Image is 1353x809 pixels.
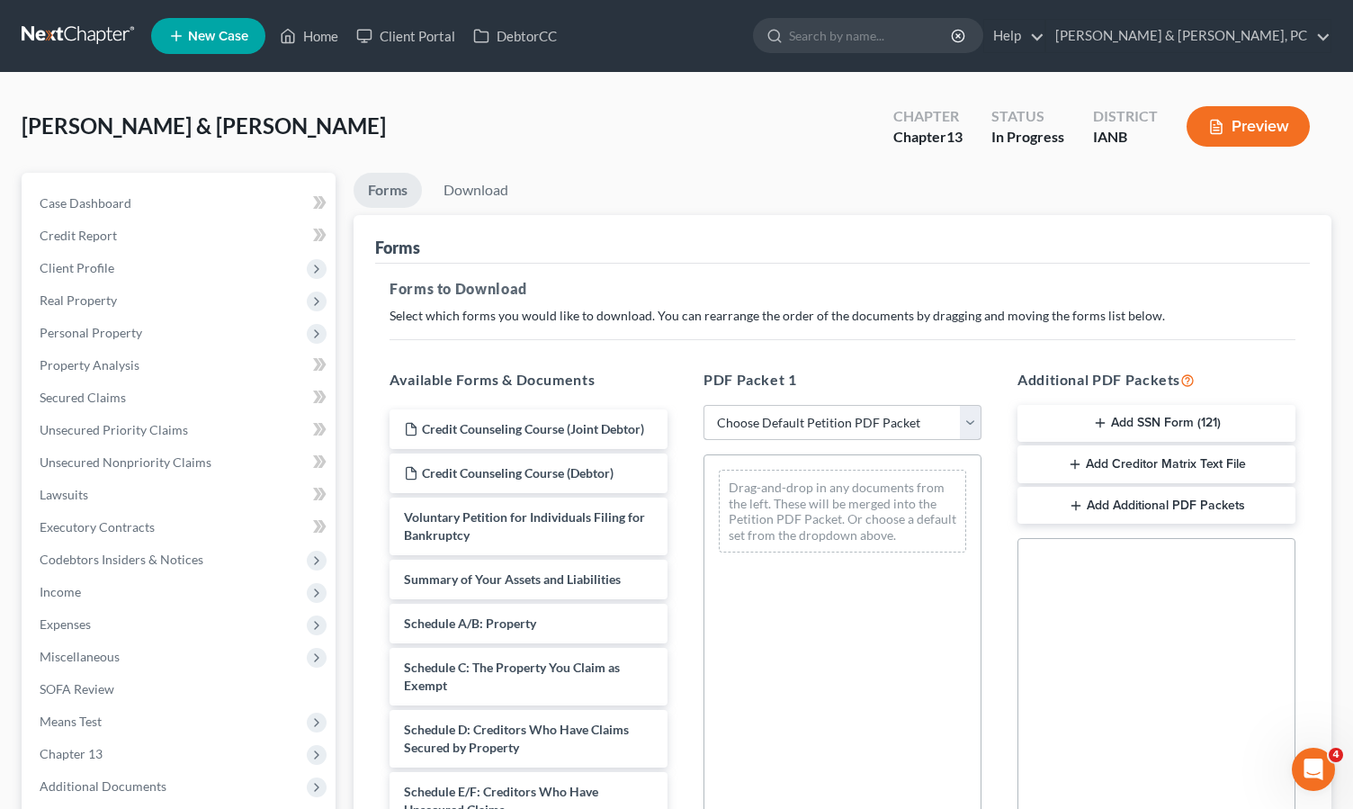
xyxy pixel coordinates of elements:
[946,128,963,145] span: 13
[40,714,102,729] span: Means Test
[40,519,155,535] span: Executory Contracts
[40,616,91,632] span: Expenses
[347,20,464,52] a: Client Portal
[1093,127,1158,148] div: IANB
[40,746,103,761] span: Chapter 13
[25,511,336,544] a: Executory Contracts
[271,20,347,52] a: Home
[789,19,954,52] input: Search by name...
[1187,106,1310,147] button: Preview
[404,571,621,587] span: Summary of Your Assets and Liabilities
[25,446,336,479] a: Unsecured Nonpriority Claims
[464,20,566,52] a: DebtorCC
[1046,20,1331,52] a: [PERSON_NAME] & [PERSON_NAME], PC
[404,722,629,755] span: Schedule D: Creditors Who Have Claims Secured by Property
[404,616,536,631] span: Schedule A/B: Property
[40,681,114,697] span: SOFA Review
[984,20,1044,52] a: Help
[354,173,422,208] a: Forms
[390,369,668,391] h5: Available Forms & Documents
[429,173,523,208] a: Download
[40,422,188,437] span: Unsecured Priority Claims
[40,778,166,794] span: Additional Documents
[1017,369,1295,391] h5: Additional PDF Packets
[40,325,142,340] span: Personal Property
[40,584,81,599] span: Income
[390,307,1295,325] p: Select which forms you would like to download. You can rearrange the order of the documents by dr...
[991,106,1064,127] div: Status
[40,357,139,373] span: Property Analysis
[188,30,248,43] span: New Case
[390,278,1295,300] h5: Forms to Download
[40,649,120,664] span: Miscellaneous
[25,673,336,706] a: SOFA Review
[40,195,131,211] span: Case Dashboard
[893,106,963,127] div: Chapter
[25,349,336,382] a: Property Analysis
[1093,106,1158,127] div: District
[375,237,420,258] div: Forms
[1329,748,1343,762] span: 4
[40,228,117,243] span: Credit Report
[25,382,336,414] a: Secured Claims
[991,127,1064,148] div: In Progress
[40,292,117,308] span: Real Property
[1292,748,1335,791] iframe: Intercom live chat
[1017,405,1295,443] button: Add SSN Form (121)
[40,454,211,470] span: Unsecured Nonpriority Claims
[25,220,336,252] a: Credit Report
[1017,445,1295,483] button: Add Creditor Matrix Text File
[40,552,203,567] span: Codebtors Insiders & Notices
[25,479,336,511] a: Lawsuits
[25,414,336,446] a: Unsecured Priority Claims
[703,369,981,391] h5: PDF Packet 1
[422,465,614,481] span: Credit Counseling Course (Debtor)
[22,112,386,139] span: [PERSON_NAME] & [PERSON_NAME]
[404,660,620,693] span: Schedule C: The Property You Claim as Exempt
[40,487,88,502] span: Lawsuits
[25,187,336,220] a: Case Dashboard
[719,470,966,553] div: Drag-and-drop in any documents from the left. These will be merged into the Petition PDF Packet. ...
[1017,487,1295,525] button: Add Additional PDF Packets
[422,421,644,436] span: Credit Counseling Course (Joint Debtor)
[40,390,126,405] span: Secured Claims
[40,260,114,275] span: Client Profile
[404,509,645,543] span: Voluntary Petition for Individuals Filing for Bankruptcy
[893,127,963,148] div: Chapter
